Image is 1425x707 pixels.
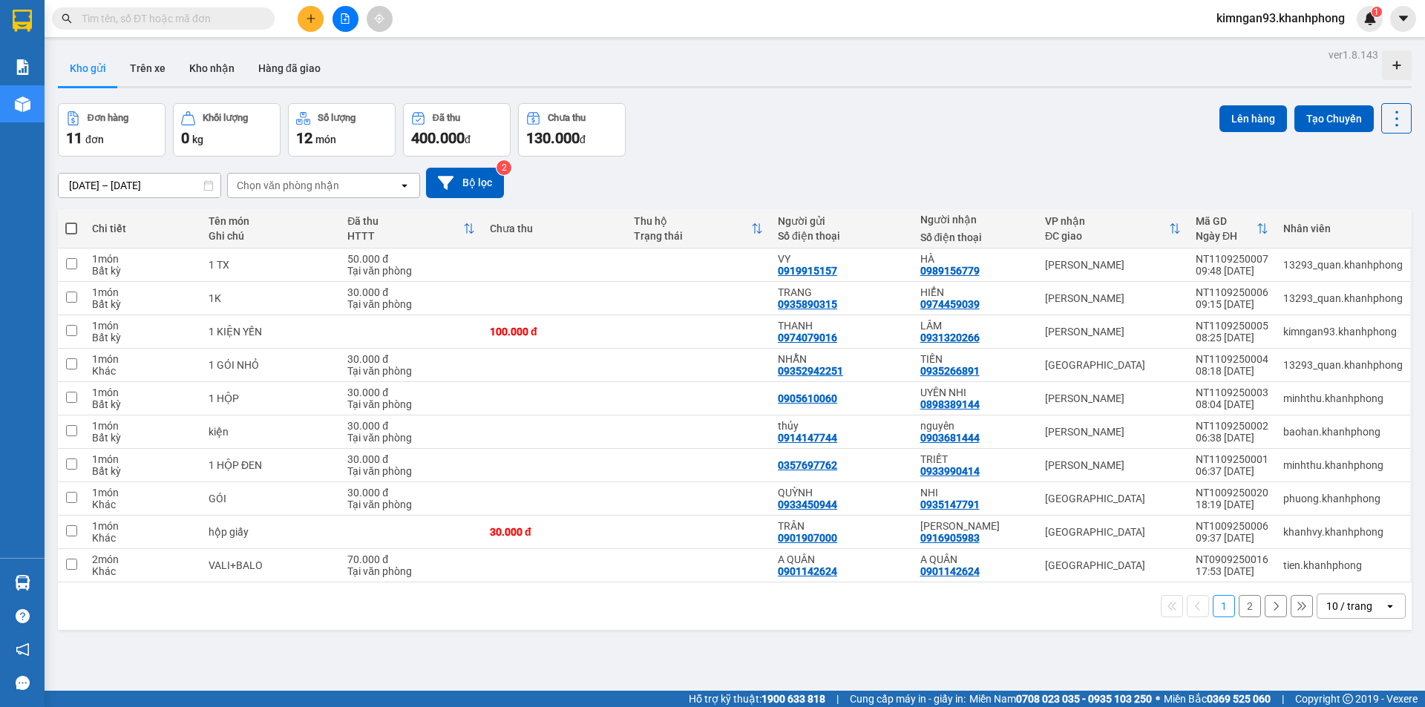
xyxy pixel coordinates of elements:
[1196,253,1268,265] div: NT1109250007
[1283,392,1403,404] div: minhthu.khanhphong
[92,453,194,465] div: 1 món
[92,365,194,377] div: Khác
[192,134,203,145] span: kg
[1384,600,1396,612] svg: open
[347,230,463,242] div: HTTT
[347,487,475,499] div: 30.000 đ
[367,6,393,32] button: aim
[209,459,332,471] div: 1 HỘP ĐEN
[92,398,194,410] div: Bất kỳ
[315,134,336,145] span: món
[173,103,281,157] button: Khối lượng0kg
[1196,432,1268,444] div: 06:38 [DATE]
[1045,559,1181,571] div: [GEOGRAPHIC_DATA]
[1283,459,1403,471] div: minhthu.khanhphong
[92,499,194,510] div: Khác
[1283,526,1403,538] div: khanhvy.khanhphong
[88,113,128,123] div: Đơn hàng
[181,129,189,147] span: 0
[58,103,166,157] button: Đơn hàng11đơn
[526,129,580,147] span: 130.000
[59,174,220,197] input: Select a date range.
[1196,532,1268,544] div: 09:37 [DATE]
[920,553,1030,565] div: A QUÂN
[209,392,332,404] div: 1 HỘP
[1196,520,1268,532] div: NT1009250006
[403,103,511,157] button: Đã thu400.000đ
[778,253,905,265] div: VY
[1374,7,1379,17] span: 1
[836,691,839,707] span: |
[66,129,82,147] span: 11
[15,575,30,591] img: warehouse-icon
[1196,230,1257,242] div: Ngày ĐH
[778,298,837,310] div: 0935890315
[1283,223,1403,234] div: Nhân viên
[497,160,511,175] sup: 2
[118,50,177,86] button: Trên xe
[62,13,72,24] span: search
[634,215,751,227] div: Thu hộ
[920,231,1030,243] div: Số điện thoại
[1196,553,1268,565] div: NT0909250016
[92,420,194,432] div: 1 món
[778,565,837,577] div: 0901142624
[580,134,586,145] span: đ
[1196,332,1268,343] div: 08:25 [DATE]
[16,676,30,690] span: message
[778,320,905,332] div: THANH
[920,332,980,343] div: 0931320266
[374,13,384,24] span: aim
[209,493,332,504] div: GÓI
[1196,487,1268,499] div: NT1009250020
[13,10,32,32] img: logo-vxr
[1397,12,1410,25] span: caret-down
[246,50,332,86] button: Hàng đã giao
[1283,359,1403,371] div: 13293_quan.khanhphong
[778,420,905,432] div: thủy
[1196,320,1268,332] div: NT1109250005
[850,691,966,707] span: Cung cấp máy in - giấy in:
[1045,292,1181,304] div: [PERSON_NAME]
[347,298,475,310] div: Tại văn phòng
[1207,693,1271,705] strong: 0369 525 060
[920,298,980,310] div: 0974459039
[209,359,332,371] div: 1 GÓI NHỎ
[778,265,837,277] div: 0919915157
[92,265,194,277] div: Bất kỳ
[1294,105,1374,132] button: Tạo Chuyến
[209,326,332,338] div: 1 KIỆN YẾN
[347,432,475,444] div: Tại văn phòng
[399,180,410,191] svg: open
[92,565,194,577] div: Khác
[1045,426,1181,438] div: [PERSON_NAME]
[1045,392,1181,404] div: [PERSON_NAME]
[969,691,1152,707] span: Miền Nam
[1196,499,1268,510] div: 18:19 [DATE]
[82,10,257,27] input: Tìm tên, số ĐT hoặc mã đơn
[920,365,980,377] div: 0935266891
[1282,691,1284,707] span: |
[1196,465,1268,477] div: 06:37 [DATE]
[1196,565,1268,577] div: 17:53 [DATE]
[92,553,194,565] div: 2 món
[1283,493,1403,504] div: phuong.khanhphong
[1196,265,1268,277] div: 09:48 [DATE]
[1045,326,1181,338] div: [PERSON_NAME]
[1196,353,1268,365] div: NT1109250004
[548,113,586,123] div: Chưa thu
[347,465,475,477] div: Tại văn phòng
[340,209,482,249] th: Toggle SortBy
[16,609,30,623] span: question-circle
[209,259,332,271] div: 1 TX
[1390,6,1416,32] button: caret-down
[177,50,246,86] button: Kho nhận
[778,520,905,532] div: TRÂN
[92,387,194,398] div: 1 món
[347,453,475,465] div: 30.000 đ
[689,691,825,707] span: Hỗ trợ kỹ thuật:
[347,553,475,565] div: 70.000 đ
[92,353,194,365] div: 1 món
[411,129,465,147] span: 400.000
[318,113,356,123] div: Số lượng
